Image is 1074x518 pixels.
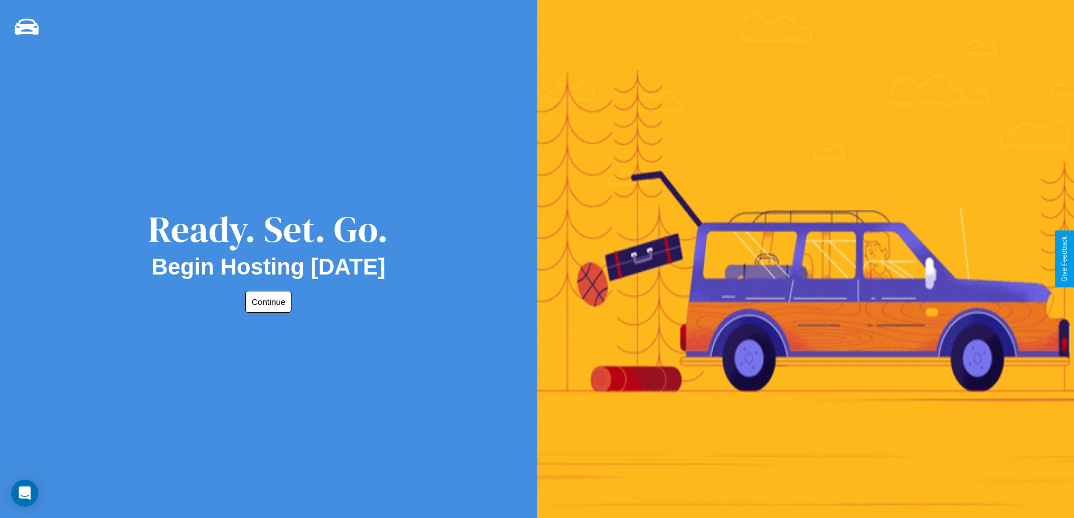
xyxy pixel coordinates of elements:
[152,254,386,280] h2: Begin Hosting [DATE]
[245,291,291,313] button: Continue
[148,204,388,254] div: Ready. Set. Go.
[11,480,38,507] div: Open Intercom Messenger
[1060,236,1068,282] div: Give Feedback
